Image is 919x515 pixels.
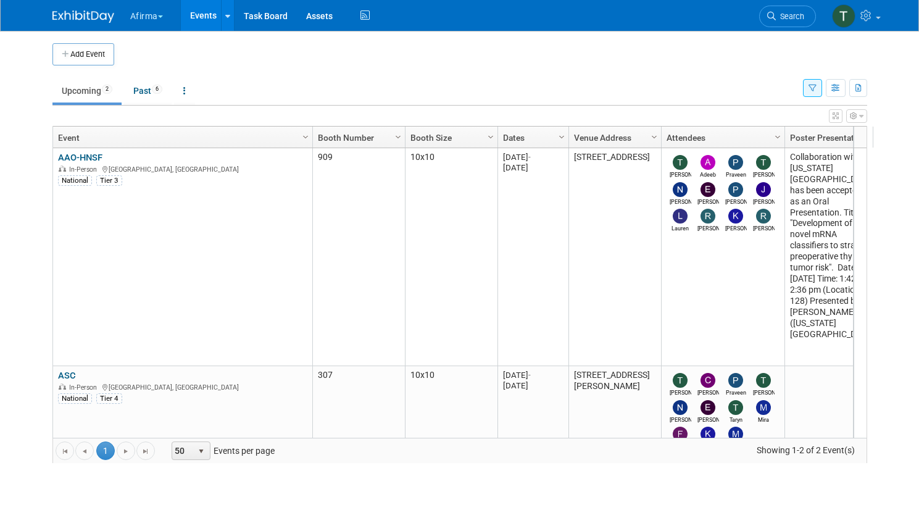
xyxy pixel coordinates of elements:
[697,388,719,397] div: Corey Geurink
[728,182,743,197] img: Patrick Curren
[725,197,747,206] div: Patrick Curren
[60,446,70,456] span: Go to the first page
[393,132,403,142] span: Column Settings
[753,224,775,233] div: Rhonda Eickhoff
[141,446,151,456] span: Go to the last page
[96,175,122,185] div: Tier 3
[753,415,775,424] div: Mira Couch
[58,164,307,174] div: [GEOGRAPHIC_DATA], [GEOGRAPHIC_DATA]
[391,127,405,146] a: Column Settings
[670,415,691,424] div: Nancy Hui
[312,366,405,455] td: 307
[58,127,304,148] a: Event
[96,442,115,460] span: 1
[486,132,496,142] span: Column Settings
[555,127,568,146] a: Column Settings
[405,366,497,455] td: 10x10
[136,442,155,460] a: Go to the last page
[753,170,775,179] div: Tim Amos
[673,400,688,415] img: Nancy Hui
[728,400,743,415] img: Taryn Lambrechts
[701,209,715,224] img: Randi LeBoyer
[318,127,397,148] a: Booth Number
[673,209,688,224] img: Lauren Holland
[172,442,193,459] span: 50
[725,415,747,424] div: Taryn Lambrechts
[503,162,563,173] div: [DATE]
[673,373,688,388] img: Taylor Sebesta
[196,446,206,456] span: select
[503,370,563,380] div: [DATE]
[649,132,659,142] span: Column Settings
[75,442,94,460] a: Go to the previous page
[756,373,771,388] img: Tim Amos
[301,132,310,142] span: Column Settings
[753,388,775,397] div: Tim Amos
[96,393,122,403] div: Tier 4
[753,197,775,206] div: Joshua Klopper
[156,442,287,460] span: Events per page
[58,175,92,185] div: National
[771,127,784,146] a: Column Settings
[102,85,112,94] span: 2
[647,127,661,146] a: Column Settings
[790,127,869,148] a: Poster Presentation #2
[756,182,771,197] img: Joshua Klopper
[697,415,719,424] div: Emma Mitchell
[52,43,114,65] button: Add Event
[80,446,89,456] span: Go to the previous page
[728,209,743,224] img: Keirsten Davis
[697,170,719,179] div: Adeeb Ansari
[725,388,747,397] div: Praveen Kaushik
[56,442,74,460] a: Go to the first page
[503,152,563,162] div: [DATE]
[756,155,771,170] img: Tim Amos
[59,383,66,390] img: In-Person Event
[701,155,715,170] img: Adeeb Ansari
[58,370,76,381] a: ASC
[776,12,804,21] span: Search
[670,224,691,233] div: Lauren Holland
[557,132,567,142] span: Column Settings
[312,148,405,366] td: 909
[410,127,489,148] a: Booth Size
[484,127,497,146] a: Column Settings
[673,182,688,197] img: Nancy Hui
[701,373,715,388] img: Corey Geurink
[52,10,114,23] img: ExhibitDay
[725,170,747,179] div: Praveen Kaushik
[405,148,497,366] td: 10x10
[701,400,715,415] img: Emma Mitchell
[121,446,131,456] span: Go to the next page
[759,6,816,27] a: Search
[52,79,122,103] a: Upcoming2
[568,366,661,455] td: [STREET_ADDRESS][PERSON_NAME]
[670,388,691,397] div: Taylor Sebesta
[701,182,715,197] img: Emma Mitchell
[59,165,66,172] img: In-Person Event
[528,371,531,380] span: -
[697,197,719,206] div: Emma Mitchell
[784,148,877,366] td: Collaboration with [US_STATE][GEOGRAPHIC_DATA] has been accepted as an Oral Presentation. Title i...
[728,155,743,170] img: Praveen Kaushik
[58,382,307,392] div: [GEOGRAPHIC_DATA], [GEOGRAPHIC_DATA]
[745,442,866,459] span: Showing 1-2 of 2 Event(s)
[58,393,92,403] div: National
[728,427,743,442] img: Michelle Keilitz
[832,4,855,28] img: Taylor Sebesta
[773,132,783,142] span: Column Settings
[670,170,691,179] div: Taylor Sebesta
[728,373,743,388] img: Praveen Kaushik
[299,127,312,146] a: Column Settings
[503,127,560,148] a: Dates
[69,165,101,174] span: In-Person
[503,380,563,391] div: [DATE]
[756,400,771,415] img: Mira Couch
[152,85,162,94] span: 6
[574,127,653,148] a: Venue Address
[667,127,776,148] a: Attendees
[124,79,172,103] a: Past6
[117,442,135,460] a: Go to the next page
[697,224,719,233] div: Randi LeBoyer
[528,153,531,162] span: -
